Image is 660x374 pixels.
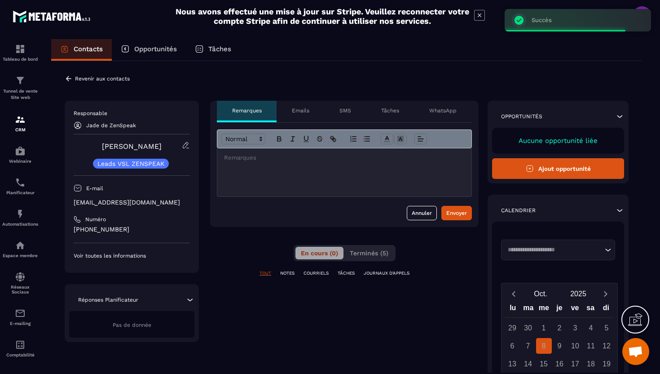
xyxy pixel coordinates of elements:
[501,137,615,145] p: Aucune opportunité liée
[2,321,38,326] p: E-mailing
[339,107,351,114] p: SMS
[74,110,190,117] p: Responsable
[112,39,186,61] a: Opportunités
[552,320,568,336] div: 2
[568,338,583,354] div: 10
[583,338,599,354] div: 11
[86,122,136,129] p: Jade de ZenSpeak
[295,247,343,259] button: En cours (0)
[446,209,467,218] div: Envoyer
[186,39,240,61] a: Tâches
[232,107,262,114] p: Remarques
[86,185,103,192] p: E-mail
[599,320,615,336] div: 5
[2,233,38,265] a: automationsautomationsEspace membre
[536,320,552,336] div: 1
[501,113,542,120] p: Opportunités
[520,320,536,336] div: 30
[599,356,615,372] div: 19
[15,177,26,188] img: scheduler
[520,338,536,354] div: 7
[583,320,599,336] div: 4
[501,207,536,214] p: Calendrier
[568,356,583,372] div: 17
[15,146,26,156] img: automations
[113,322,151,328] span: Pas de donnée
[522,286,559,302] button: Open months overlay
[2,57,38,62] p: Tableau de bord
[15,114,26,125] img: formation
[2,88,38,101] p: Tunnel de vente Site web
[583,356,599,372] div: 18
[599,338,615,354] div: 12
[175,7,470,26] h2: Nous avons effectué une mise à jour sur Stripe. Veuillez reconnecter votre compte Stripe afin de ...
[51,39,112,61] a: Contacts
[441,206,472,220] button: Envoyer
[74,252,190,259] p: Voir toutes les informations
[2,170,38,202] a: schedulerschedulerPlanificateur
[304,270,329,276] p: COURRIELS
[338,270,355,276] p: TÂCHES
[15,75,26,86] img: formation
[78,296,138,303] p: Réponses Planificateur
[15,209,26,219] img: automations
[2,352,38,357] p: Comptabilité
[536,356,552,372] div: 15
[492,158,624,179] button: Ajout opportunité
[97,160,164,167] p: Leads VSL ZENSPEAK
[2,202,38,233] a: automationsautomationsAutomatisations
[74,225,190,234] p: [PHONE_NUMBER]
[505,320,520,336] div: 29
[13,8,93,25] img: logo
[280,270,295,276] p: NOTES
[85,216,106,223] p: Numéro
[2,333,38,364] a: accountantaccountantComptabilité
[74,45,103,53] p: Contacts
[2,68,38,107] a: formationformationTunnel de vente Site web
[552,302,568,317] div: je
[15,272,26,282] img: social-network
[559,286,597,302] button: Open years overlay
[208,45,231,53] p: Tâches
[15,339,26,350] img: accountant
[598,302,614,317] div: di
[536,302,552,317] div: me
[364,270,409,276] p: JOURNAUX D'APPELS
[568,320,583,336] div: 3
[505,356,520,372] div: 13
[15,240,26,251] img: automations
[2,159,38,164] p: Webinaire
[505,302,521,317] div: lu
[552,356,568,372] div: 16
[2,301,38,333] a: emailemailE-mailing
[344,247,394,259] button: Terminés (5)
[505,288,522,300] button: Previous month
[622,338,649,365] div: Ouvrir le chat
[597,288,614,300] button: Next month
[583,302,598,317] div: sa
[74,198,190,207] p: [EMAIL_ADDRESS][DOMAIN_NAME]
[2,190,38,195] p: Planificateur
[2,222,38,227] p: Automatisations
[521,302,537,317] div: ma
[567,302,583,317] div: ve
[2,37,38,68] a: formationformationTableau de bord
[552,338,568,354] div: 9
[429,107,457,114] p: WhatsApp
[301,249,338,257] span: En cours (0)
[505,338,520,354] div: 6
[260,270,271,276] p: TOUT
[381,107,399,114] p: Tâches
[501,240,615,260] div: Search for option
[134,45,177,53] p: Opportunités
[505,245,603,254] input: Search for option
[292,107,309,114] p: Emails
[2,265,38,301] a: social-networksocial-networkRéseaux Sociaux
[15,44,26,54] img: formation
[2,139,38,170] a: automationsautomationsWebinaire
[2,285,38,294] p: Réseaux Sociaux
[350,249,388,257] span: Terminés (5)
[15,308,26,319] img: email
[75,76,130,82] p: Revenir aux contacts
[536,338,552,354] div: 8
